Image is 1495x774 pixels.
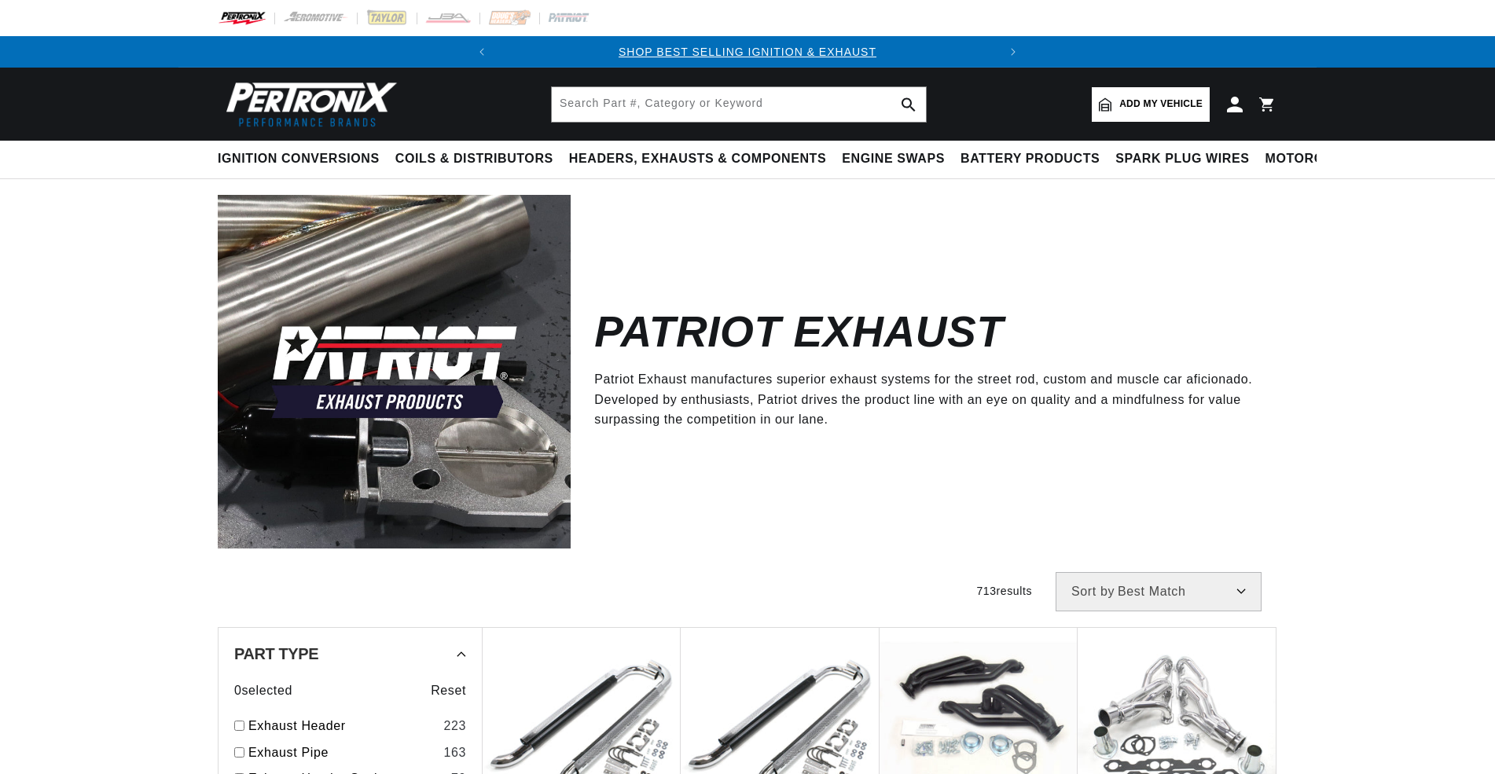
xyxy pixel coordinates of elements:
[976,585,1032,597] span: 713 results
[997,36,1029,68] button: Translation missing: en.sections.announcements.next_announcement
[561,141,834,178] summary: Headers, Exhausts & Components
[248,716,437,736] a: Exhaust Header
[178,36,1317,68] slideshow-component: Translation missing: en.sections.announcements.announcement_bar
[1056,572,1262,611] select: Sort by
[218,195,571,548] img: Patriot Exhaust
[498,43,997,61] div: 1 of 2
[842,151,945,167] span: Engine Swaps
[1092,87,1210,122] a: Add my vehicle
[1258,141,1367,178] summary: Motorcycle
[234,680,292,701] span: 0 selected
[466,36,498,68] button: Translation missing: en.sections.announcements.previous_announcement
[1115,151,1249,167] span: Spark Plug Wires
[218,141,388,178] summary: Ignition Conversions
[498,43,997,61] div: Announcement
[1107,141,1257,178] summary: Spark Plug Wires
[248,743,437,763] a: Exhaust Pipe
[443,743,466,763] div: 163
[834,141,953,178] summary: Engine Swaps
[388,141,561,178] summary: Coils & Distributors
[594,369,1254,430] p: Patriot Exhaust manufactures superior exhaust systems for the street rod, custom and muscle car a...
[234,646,318,662] span: Part Type
[552,87,926,122] input: Search Part #, Category or Keyword
[1071,585,1115,598] span: Sort by
[891,87,926,122] button: search button
[1265,151,1359,167] span: Motorcycle
[431,680,466,701] span: Reset
[619,46,876,58] a: SHOP BEST SELLING IGNITION & EXHAUST
[395,151,553,167] span: Coils & Distributors
[961,151,1100,167] span: Battery Products
[443,716,466,736] div: 223
[218,151,380,167] span: Ignition Conversions
[569,151,826,167] span: Headers, Exhausts & Components
[1119,97,1203,112] span: Add my vehicle
[218,77,399,131] img: Pertronix
[953,141,1107,178] summary: Battery Products
[594,314,1003,350] h2: Patriot Exhaust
